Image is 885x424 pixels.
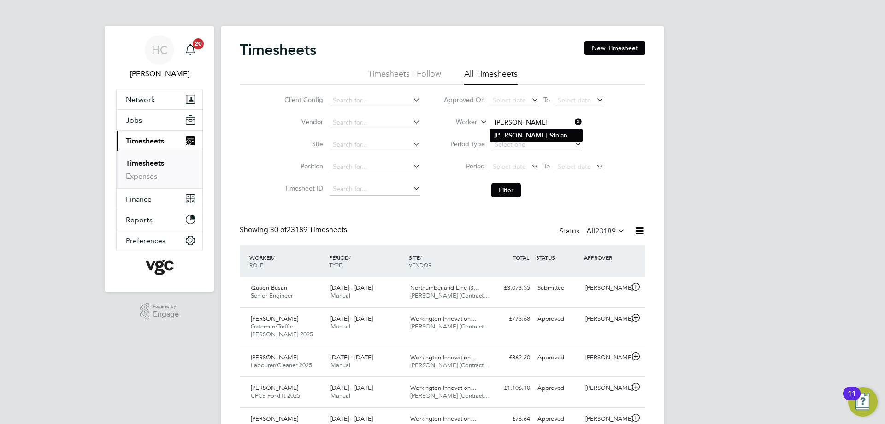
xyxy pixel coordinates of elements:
[549,131,555,139] b: St
[251,415,298,423] span: [PERSON_NAME]
[582,350,630,365] div: [PERSON_NAME]
[126,95,155,104] span: Network
[251,384,298,392] span: [PERSON_NAME]
[491,183,521,197] button: Filter
[368,68,441,85] li: Timesheets I Follow
[117,110,202,130] button: Jobs
[493,96,526,104] span: Select date
[247,249,327,273] div: WORKER
[251,361,312,369] span: Labourer/Cleaner 2025
[330,284,373,292] span: [DATE] - [DATE]
[410,361,490,369] span: [PERSON_NAME] (Contract…
[126,172,157,180] a: Expenses
[410,392,490,400] span: [PERSON_NAME] (Contract…
[251,353,298,361] span: [PERSON_NAME]
[282,184,323,192] label: Timesheet ID
[534,311,582,327] div: Approved
[181,35,200,65] a: 20
[240,41,316,59] h2: Timesheets
[410,353,477,361] span: Workington Innovation…
[582,381,630,396] div: [PERSON_NAME]
[560,225,627,238] div: Status
[330,415,373,423] span: [DATE] - [DATE]
[282,140,323,148] label: Site
[493,162,526,171] span: Select date
[152,44,168,56] span: HC
[126,159,164,167] a: Timesheets
[410,284,479,292] span: Northumberland Line (3…
[330,315,373,322] span: [DATE] - [DATE]
[153,303,179,311] span: Powered by
[407,249,486,273] div: SITE
[541,160,553,172] span: To
[534,281,582,296] div: Submitted
[116,68,203,79] span: Heena Chatrath
[117,209,202,230] button: Reports
[486,381,534,396] div: £1,106.10
[117,131,202,151] button: Timesheets
[848,387,878,417] button: Open Resource Center, 11 new notifications
[848,394,856,406] div: 11
[251,284,287,292] span: Quadri Busari
[443,162,485,170] label: Period
[534,381,582,396] div: Approved
[146,260,174,275] img: vgcgroup-logo-retina.png
[558,162,591,171] span: Select date
[349,254,351,261] span: /
[410,322,490,330] span: [PERSON_NAME] (Contract…
[270,225,287,234] span: 30 of
[240,225,349,235] div: Showing
[126,116,142,125] span: Jobs
[410,415,477,423] span: Workington Innovation…
[251,322,313,338] span: Gateman/Traffic [PERSON_NAME] 2025
[330,161,420,173] input: Search for...
[330,392,350,400] span: Manual
[330,384,373,392] span: [DATE] - [DATE]
[494,131,548,139] b: [PERSON_NAME]
[116,260,203,275] a: Go to home page
[117,89,202,109] button: Network
[330,183,420,196] input: Search for...
[584,41,645,55] button: New Timesheet
[249,261,263,269] span: ROLE
[410,292,490,299] span: [PERSON_NAME] (Contract…
[410,384,477,392] span: Workington Innovation…
[117,230,202,251] button: Preferences
[126,195,152,203] span: Finance
[330,322,350,330] span: Manual
[251,392,300,400] span: CPCS Forklift 2025
[116,35,203,79] a: HC[PERSON_NAME]
[251,292,293,299] span: Senior Engineer
[330,353,373,361] span: [DATE] - [DATE]
[251,315,298,322] span: [PERSON_NAME]
[409,261,431,269] span: VENDOR
[140,303,179,320] a: Powered byEngage
[436,118,477,127] label: Worker
[330,94,420,107] input: Search for...
[270,225,347,234] span: 23189 Timesheets
[491,138,582,151] input: Select one
[330,361,350,369] span: Manual
[282,118,323,126] label: Vendor
[534,350,582,365] div: Approved
[464,68,518,85] li: All Timesheets
[443,140,485,148] label: Period Type
[513,254,529,261] span: TOTAL
[420,254,422,261] span: /
[582,311,630,327] div: [PERSON_NAME]
[490,129,582,142] li: oian
[117,189,202,209] button: Finance
[486,350,534,365] div: £862.20
[534,249,582,266] div: STATUS
[486,311,534,327] div: £773.68
[327,249,407,273] div: PERIOD
[595,227,616,236] span: 23189
[443,96,485,104] label: Approved On
[541,94,553,106] span: To
[582,281,630,296] div: [PERSON_NAME]
[410,315,477,322] span: Workington Innovation…
[330,116,420,129] input: Search for...
[491,116,582,129] input: Search for...
[330,138,420,151] input: Search for...
[105,26,214,292] nav: Main navigation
